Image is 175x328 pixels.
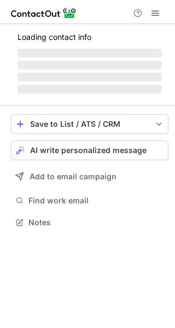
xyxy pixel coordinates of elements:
span: Add to email campaign [30,172,116,181]
button: Notes [11,215,168,230]
p: Loading contact info [17,33,162,42]
span: ‌ [17,49,162,57]
img: ContactOut v5.3.10 [11,7,77,20]
span: AI write personalized message [30,146,147,155]
button: AI write personalized message [11,140,168,160]
span: ‌ [17,61,162,69]
span: ‌ [17,85,162,93]
button: Add to email campaign [11,167,168,186]
span: Find work email [28,196,164,206]
span: ‌ [17,73,162,81]
button: save-profile-one-click [11,114,168,134]
span: Notes [28,218,164,227]
div: Save to List / ATS / CRM [30,120,149,128]
button: Find work email [11,193,168,208]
